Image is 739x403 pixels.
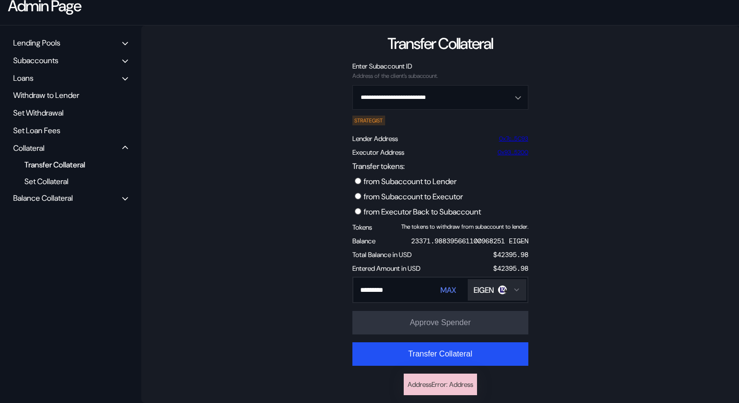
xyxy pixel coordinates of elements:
[352,311,528,334] button: Approve Spender
[493,264,528,273] div: $ 42395.98
[352,223,372,232] div: Tokens
[352,85,528,110] button: Open menu
[20,175,115,188] div: Set Collateral
[10,105,131,120] div: Set Withdrawal
[364,207,481,217] label: from Executor Back to Subaccount
[498,285,507,294] img: eigen.jpg
[13,73,33,83] div: Loans
[352,264,420,273] div: Entered Amount in USD
[437,284,459,296] button: MAX
[13,193,73,203] div: Balance Collateral
[474,285,494,295] div: EIGEN
[20,158,115,171] div: Transfer Collateral
[364,176,456,187] label: from Subaccount to Lender
[13,55,58,66] div: Subaccounts
[408,378,473,391] div: AddressError: Address
[352,250,412,259] div: Total Balance in USD
[352,116,386,125] div: STRATEGIST
[502,288,508,294] img: svg+xml,%3c
[13,38,60,48] div: Lending Pools
[10,123,131,138] div: Set Loan Fees
[352,342,528,366] button: Transfer Collateral
[13,143,44,153] div: Collateral
[352,134,398,143] div: Lender Address
[411,237,528,245] div: 23371.988395661100968251 EIGEN
[401,223,528,230] div: The tokens to withdraw from subaccount to lender.
[352,72,528,79] div: Address of the client’s subaccount.
[440,285,456,295] div: MAX
[468,279,526,301] button: Open menu for selecting token for payment
[499,135,528,142] a: 0x7c...5C93
[10,88,131,103] div: Withdraw to Lender
[388,33,493,54] div: Transfer Collateral
[364,191,463,202] label: from Subaccount to Executor
[498,149,528,156] a: 0x93...5200
[352,148,404,157] div: Executor Address
[352,161,405,171] label: Transfer tokens:
[352,62,528,71] div: Enter Subaccount ID
[493,250,528,259] div: $ 42395.98
[352,237,375,245] div: Balance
